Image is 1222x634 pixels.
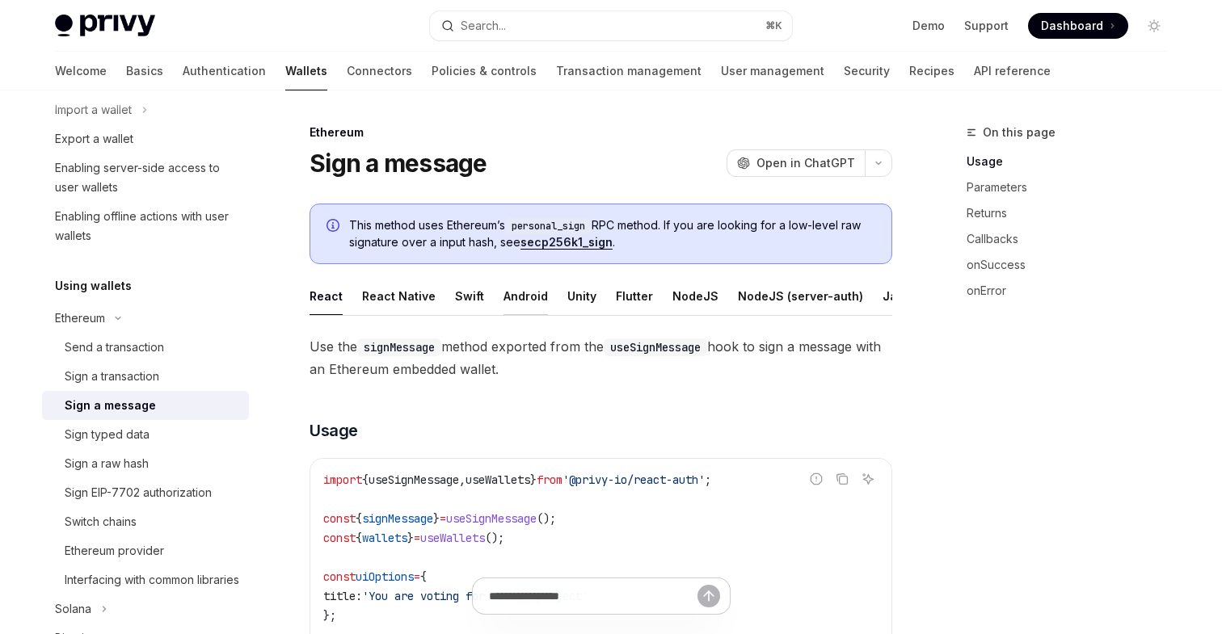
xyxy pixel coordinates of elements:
[430,11,792,40] button: Open search
[567,277,596,315] div: Unity
[362,277,436,315] div: React Native
[362,511,433,526] span: signMessage
[65,541,164,561] div: Ethereum provider
[504,277,548,315] div: Android
[65,425,150,444] div: Sign typed data
[604,338,707,356] code: useSignMessage
[446,511,537,526] span: useSignMessage
[347,52,412,90] a: Connectors
[42,362,249,391] a: Sign a transaction
[183,52,266,90] a: Authentication
[967,200,1180,226] a: Returns
[1028,13,1128,39] a: Dashboard
[520,235,613,250] a: secp256k1_sign
[705,472,711,487] span: ;
[310,419,358,442] span: Usage
[310,149,487,178] h1: Sign a message
[420,569,427,584] span: {
[357,338,441,356] code: signMessage
[432,52,537,90] a: Policies & controls
[323,531,356,545] span: const
[55,15,155,37] img: light logo
[537,472,563,487] span: from
[369,472,459,487] span: useSignMessage
[362,472,369,487] span: {
[55,52,107,90] a: Welcome
[556,52,702,90] a: Transaction management
[42,202,249,250] a: Enabling offline actions with user wallets
[42,565,249,594] a: Interfacing with common libraries
[967,149,1180,174] a: Usage
[55,207,239,246] div: Enabling offline actions with user wallets
[765,19,782,32] span: ⌘ K
[55,276,132,296] h5: Using wallets
[967,278,1180,304] a: onError
[310,335,892,380] span: Use the method exported from the hook to sign a message with an Ethereum embedded wallet.
[844,52,890,90] a: Security
[55,599,91,619] div: Solana
[455,277,484,315] div: Swift
[42,420,249,449] a: Sign typed data
[362,531,407,545] span: wallets
[65,454,149,473] div: Sign a raw hash
[967,174,1180,200] a: Parameters
[42,304,249,333] button: Toggle Ethereum section
[721,52,824,90] a: User management
[974,52,1051,90] a: API reference
[485,531,504,545] span: ();
[285,52,327,90] a: Wallets
[65,512,137,531] div: Switch chains
[55,158,239,197] div: Enabling server-side access to user wallets
[832,468,853,489] button: Copy the contents from the code block
[407,531,414,545] span: }
[310,124,892,141] div: Ethereum
[459,472,466,487] span: ,
[530,472,537,487] span: }
[414,531,420,545] span: =
[323,511,356,526] span: const
[356,531,362,545] span: {
[414,569,420,584] span: =
[672,277,718,315] div: NodeJS
[563,472,705,487] span: '@privy-io/react-auth'
[55,129,133,149] div: Export a wallet
[433,511,440,526] span: }
[537,511,556,526] span: ();
[42,124,249,153] a: Export a wallet
[967,226,1180,252] a: Callbacks
[356,569,414,584] span: uiOptions
[65,570,239,590] div: Interfacing with common libraries
[356,511,362,526] span: {
[42,536,249,565] a: Ethereum provider
[440,511,446,526] span: =
[42,449,249,478] a: Sign a raw hash
[912,18,945,34] a: Demo
[42,333,249,362] a: Send a transaction
[420,531,485,545] span: useWallets
[727,149,865,177] button: Open in ChatGPT
[65,483,212,502] div: Sign EIP-7702 authorization
[858,468,879,489] button: Ask AI
[983,123,1056,142] span: On this page
[505,218,592,234] code: personal_sign
[697,585,720,607] button: Send message
[489,578,697,614] input: Ask a question...
[310,277,343,315] div: React
[327,219,343,235] svg: Info
[967,252,1180,278] a: onSuccess
[65,338,164,357] div: Send a transaction
[42,594,249,624] button: Toggle Solana section
[616,277,653,315] div: Flutter
[42,391,249,420] a: Sign a message
[461,16,506,36] div: Search...
[323,569,356,584] span: const
[349,217,875,250] span: This method uses Ethereum’s RPC method. If you are looking for a low-level raw signature over a i...
[65,367,159,386] div: Sign a transaction
[323,472,362,487] span: import
[883,277,911,315] div: Java
[126,52,163,90] a: Basics
[806,468,827,489] button: Report incorrect code
[466,472,530,487] span: useWallets
[909,52,954,90] a: Recipes
[65,396,156,415] div: Sign a message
